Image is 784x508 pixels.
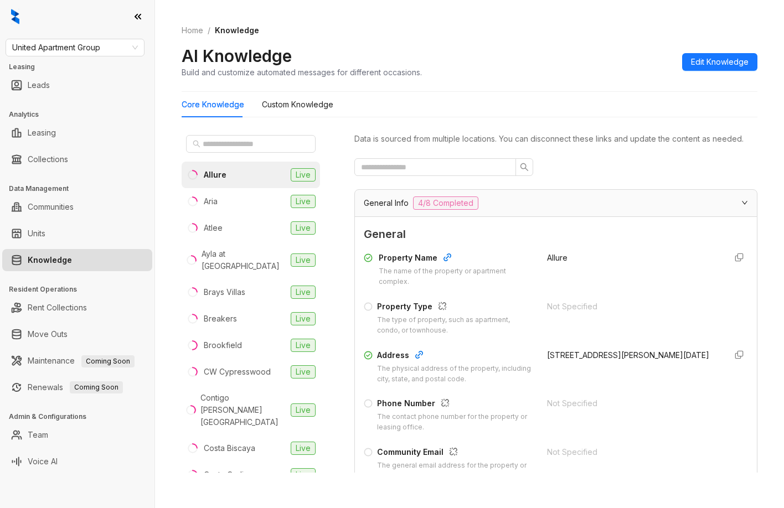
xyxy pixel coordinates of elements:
[179,24,205,37] a: Home
[2,297,152,319] li: Rent Collections
[2,350,152,372] li: Maintenance
[377,446,534,460] div: Community Email
[355,190,757,216] div: General Info4/8 Completed
[182,45,292,66] h2: AI Knowledge
[2,450,152,473] li: Voice AI
[377,349,534,364] div: Address
[291,403,316,417] span: Live
[2,74,152,96] li: Leads
[2,196,152,218] li: Communities
[200,392,286,428] div: Contigo [PERSON_NAME][GEOGRAPHIC_DATA]
[547,253,568,262] span: Allure
[413,196,478,210] span: 4/8 Completed
[2,222,152,245] li: Units
[182,66,422,78] div: Build and customize automated messages for different occasions.
[202,248,286,272] div: Ayla at [GEOGRAPHIC_DATA]
[2,148,152,170] li: Collections
[364,226,748,243] span: General
[28,323,68,345] a: Move Outs
[291,339,316,352] span: Live
[2,323,152,345] li: Move Outs
[377,315,534,336] div: The type of property, such as apartment, condo, or townhouse.
[547,300,717,313] div: Not Specified
[204,339,242,351] div: Brookfield
[204,195,218,208] div: Aria
[11,9,19,24] img: logo
[204,222,223,234] div: Atlee
[291,221,316,235] span: Live
[28,450,58,473] a: Voice AI
[2,376,152,398] li: Renewals
[28,376,123,398] a: RenewalsComing Soon
[204,286,245,298] div: Brays Villas
[28,148,68,170] a: Collections
[28,196,74,218] a: Communities
[691,56,749,68] span: Edit Knowledge
[12,39,138,56] span: United Apartment Group
[204,469,248,481] div: Costa Cadiz
[28,249,72,271] a: Knowledge
[2,249,152,271] li: Knowledge
[354,133,757,145] div: Data is sourced from multiple locations. You can disconnect these links and update the content as...
[547,349,717,361] div: [STREET_ADDRESS][PERSON_NAME][DATE]
[547,397,717,409] div: Not Specified
[262,99,333,111] div: Custom Knowledge
[215,25,259,35] span: Knowledge
[9,184,154,194] h3: Data Management
[291,365,316,379] span: Live
[682,53,757,71] button: Edit Knowledge
[291,442,316,455] span: Live
[520,163,529,172] span: search
[70,381,123,393] span: Coming Soon
[204,442,255,454] div: Costa Biscaya
[377,397,534,412] div: Phone Number
[377,460,534,481] div: The general email address for the property or community inquiries.
[28,122,56,144] a: Leasing
[204,313,237,325] div: Breakers
[741,199,748,206] span: expanded
[364,197,409,209] span: General Info
[2,424,152,446] li: Team
[379,266,534,287] div: The name of the property or apartment complex.
[377,300,534,315] div: Property Type
[81,355,135,367] span: Coming Soon
[291,286,316,299] span: Live
[291,312,316,325] span: Live
[193,140,200,148] span: search
[9,412,154,422] h3: Admin & Configurations
[204,366,271,378] div: CW Cypresswood
[291,253,316,267] span: Live
[2,122,152,144] li: Leasing
[9,62,154,72] h3: Leasing
[9,284,154,294] h3: Resident Operations
[208,24,210,37] li: /
[204,169,226,181] div: Allure
[28,222,45,245] a: Units
[291,468,316,481] span: Live
[547,446,717,458] div: Not Specified
[377,364,534,385] div: The physical address of the property, including city, state, and postal code.
[9,110,154,120] h3: Analytics
[182,99,244,111] div: Core Knowledge
[291,168,316,182] span: Live
[377,412,534,433] div: The contact phone number for the property or leasing office.
[28,297,87,319] a: Rent Collections
[291,195,316,208] span: Live
[28,424,48,446] a: Team
[379,252,534,266] div: Property Name
[28,74,50,96] a: Leads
